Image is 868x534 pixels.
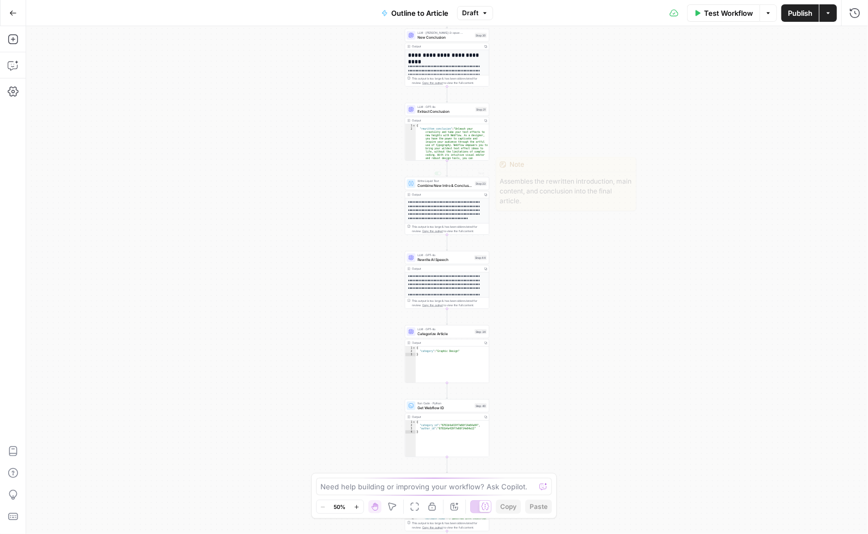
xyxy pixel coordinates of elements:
span: Copy the output [422,229,443,233]
div: Output [412,192,481,197]
g: Edge from step_44 to step_34 [446,308,448,324]
div: 1 [405,421,416,424]
div: This output is too large & has been abbreviated for review. to view the full content. [412,224,487,233]
span: LLM · GPT-4o [418,253,472,257]
span: Test Workflow [704,8,753,19]
div: LLM · GPT-4oExtract ConclusionStep 31Output{ "rewritten_conclusion":"Unleash your creativity and ... [405,103,489,161]
div: This output is too large & has been abbreviated for review. to view the full content. [412,521,487,530]
div: 2 [405,128,416,284]
div: Output [412,118,481,123]
span: Categorize Article [418,331,473,336]
span: Publish [788,8,812,19]
button: Copy [496,500,521,514]
button: Draft [457,6,493,20]
div: Step 34 [475,329,487,334]
div: Output [412,341,481,345]
span: LLM · GPT-4o [418,327,473,331]
div: 1 [405,124,416,128]
div: Step 31 [476,107,487,112]
span: Combine New Intro & Conclusion [418,183,473,188]
g: Edge from step_23 to step_44 [446,234,448,250]
span: Get Webflow ID [418,405,473,410]
g: Edge from step_31 to step_23 [446,160,448,176]
div: Step 40 [475,403,487,408]
div: Step 23 [475,181,487,186]
span: Paste [530,502,548,512]
span: Copy the output [422,304,443,307]
span: Toggle code folding, rows 1 through 3 [412,347,416,350]
div: This output is too large & has been abbreviated for review. to view the full content. [412,299,487,307]
div: 4 [405,430,416,434]
span: Copy the output [422,526,443,529]
div: 2 [405,424,416,427]
div: 3 [405,427,416,430]
span: 50% [334,502,346,511]
g: Edge from step_40 to step_13 [446,457,448,472]
button: Test Workflow [687,4,760,22]
div: Output [412,44,481,48]
g: Edge from step_22 to step_30 [446,12,448,28]
div: Step 44 [475,255,487,260]
div: Step 30 [475,33,487,38]
span: Rewrite AI Speech [418,257,472,262]
span: LLM · [PERSON_NAME]-3-opus-20240229 [418,31,473,35]
button: Paste [525,500,552,514]
button: Publish [781,4,819,22]
div: 1 [405,347,416,350]
g: Edge from step_30 to step_31 [446,86,448,102]
span: Extract Conclusion [418,108,474,114]
div: 3 [405,353,416,356]
span: LLM · GPT-4o [418,105,474,109]
span: Run Code · Python [418,401,473,405]
div: Run Code · PythonGet Webflow IDStep 40Output{ "category_id":"6761b4a419f7e66f14e64a04", "author_i... [405,399,489,457]
button: Outline to Article [375,4,455,22]
span: New Conclusion [418,34,473,40]
span: Write Liquid Text [418,179,473,183]
span: Draft [462,8,478,18]
span: Copy [500,502,517,512]
span: Toggle code folding, rows 1 through 3 [412,124,416,128]
g: Edge from step_34 to step_40 [446,383,448,398]
div: LLM · GPT-4oCategorize ArticleStep 34Output{ "category":"Graphic Design"} [405,325,489,383]
div: 2 [405,350,416,353]
div: Output [412,266,481,271]
span: Toggle code folding, rows 1 through 4 [412,421,416,424]
span: Outline to Article [391,8,448,19]
span: Copy the output [422,81,443,84]
div: This output is too large & has been abbreviated for review. to view the full content. [412,76,487,85]
div: Output [412,415,481,419]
